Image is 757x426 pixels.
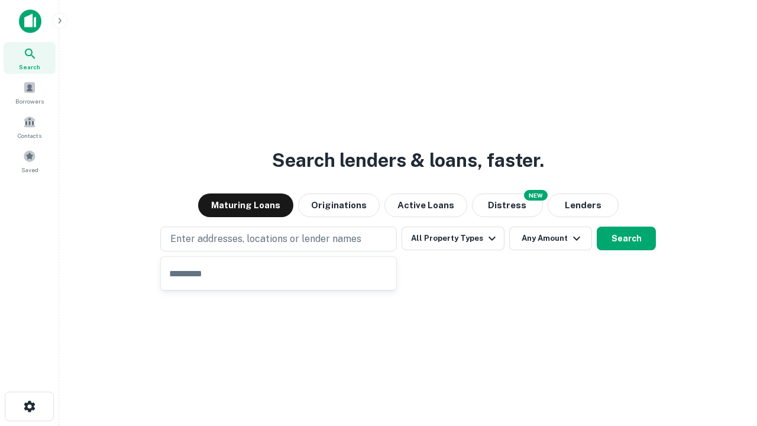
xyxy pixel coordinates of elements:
button: Lenders [548,193,619,217]
div: NEW [524,190,548,201]
button: Any Amount [509,227,592,250]
iframe: Chat Widget [698,331,757,388]
button: Search distressed loans with lien and other non-mortgage details. [472,193,543,217]
a: Search [4,42,56,74]
button: Enter addresses, locations or lender names [160,227,397,251]
button: Search [597,227,656,250]
span: Search [19,62,40,72]
span: Borrowers [15,96,44,106]
h3: Search lenders & loans, faster. [272,146,544,175]
span: Contacts [18,131,41,140]
button: Active Loans [384,193,467,217]
a: Saved [4,145,56,177]
button: Originations [298,193,380,217]
span: Saved [21,165,38,175]
button: Maturing Loans [198,193,293,217]
p: Enter addresses, locations or lender names [170,232,361,246]
button: All Property Types [402,227,504,250]
a: Contacts [4,111,56,143]
a: Borrowers [4,76,56,108]
img: capitalize-icon.png [19,9,41,33]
